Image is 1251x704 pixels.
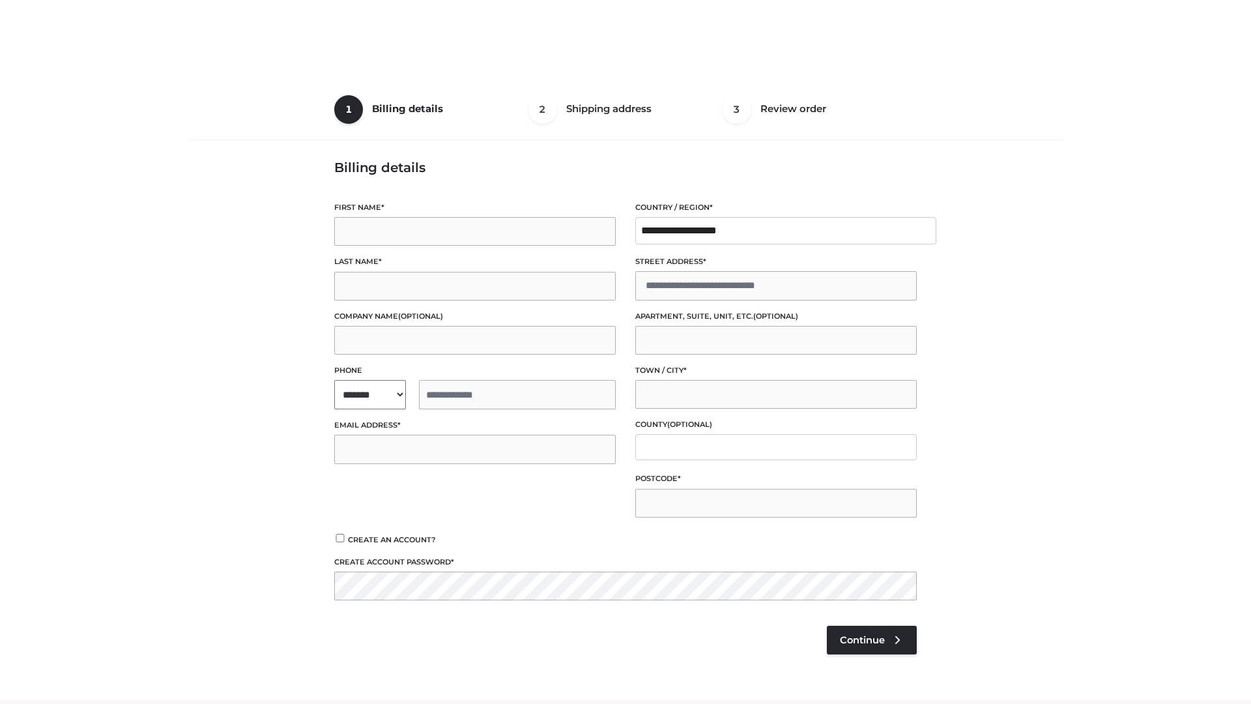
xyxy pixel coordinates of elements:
label: Create account password [334,556,917,568]
label: Town / City [635,364,917,377]
a: Continue [827,626,917,654]
label: Street address [635,256,917,268]
span: (optional) [667,420,712,429]
span: 3 [723,95,751,124]
label: Country / Region [635,201,917,214]
span: Continue [840,634,885,646]
label: Company name [334,310,616,323]
input: Create an account? [334,534,346,542]
label: First name [334,201,616,214]
label: Postcode [635,473,917,485]
span: Billing details [372,102,443,115]
span: Create an account? [348,535,436,544]
label: Apartment, suite, unit, etc. [635,310,917,323]
span: Shipping address [566,102,652,115]
label: Email address [334,419,616,432]
label: Phone [334,364,616,377]
span: 1 [334,95,363,124]
label: County [635,418,917,431]
span: (optional) [753,312,798,321]
span: 2 [528,95,557,124]
span: Review order [760,102,826,115]
label: Last name [334,256,616,268]
h3: Billing details [334,160,917,175]
span: (optional) [398,312,443,321]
